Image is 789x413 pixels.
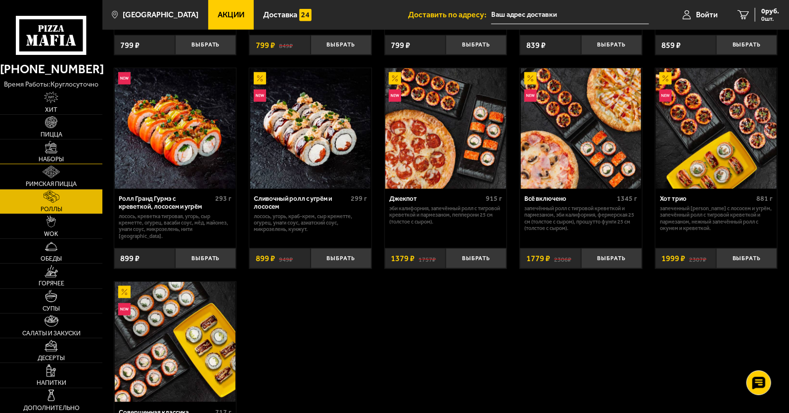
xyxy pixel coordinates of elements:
[45,107,57,113] span: Хит
[690,254,707,263] s: 2307 ₽
[22,330,81,337] span: Салаты и закуски
[123,11,199,19] span: [GEOGRAPHIC_DATA]
[311,35,371,55] button: Выбрать
[215,194,232,203] span: 293 г
[39,156,64,163] span: Наборы
[38,355,65,362] span: Десерты
[311,248,371,269] button: Выбрать
[249,68,371,188] a: АкционныйНовинкаСливочный ролл с угрём и лососем
[175,35,236,55] button: Выбрать
[526,254,550,263] span: 1779 ₽
[696,11,718,19] span: Войти
[41,206,62,213] span: Роллы
[524,72,537,85] img: Акционный
[391,41,410,49] span: 799 ₽
[716,35,777,55] button: Выбрать
[391,254,415,263] span: 1379 ₽
[446,248,507,269] button: Выбрать
[659,90,672,102] img: Новинка
[254,195,348,211] div: Сливочный ролл с угрём и лососем
[526,41,546,49] span: 839 ₽
[41,256,62,262] span: Обеды
[655,68,778,188] a: АкционныйНовинкаХот трио
[118,72,131,85] img: Новинка
[114,68,236,188] a: НовинкаРолл Гранд Гурмэ с креветкой, лососем и угрём
[119,213,232,239] p: лосось, креветка тигровая, угорь, Сыр креметте, огурец, васаби соус, мёд, майонез, унаги соус, ми...
[254,72,266,85] img: Акционный
[263,11,297,19] span: Доставка
[120,41,139,49] span: 799 ₽
[524,195,614,203] div: Всё включено
[23,405,80,412] span: Дополнительно
[119,195,213,211] div: Ролл Гранд Гурмэ с креветкой, лососем и угрём
[118,303,131,316] img: Новинка
[115,282,235,402] img: Совершенная классика
[486,194,502,203] span: 915 г
[716,248,777,269] button: Выбрать
[521,68,641,188] img: Всё включено
[385,68,507,188] a: АкционныйНовинкаДжекпот
[389,205,502,225] p: Эби Калифорния, Запечённый ролл с тигровой креветкой и пармезаном, Пепперони 25 см (толстое с сыр...
[39,280,64,287] span: Горячее
[41,132,62,138] span: Пицца
[491,6,649,24] input: Ваш адрес доставки
[554,254,571,263] s: 2306 ₽
[617,194,638,203] span: 1345 г
[175,248,236,269] button: Выбрать
[656,68,776,188] img: Хот трио
[279,254,293,263] s: 949 ₽
[37,380,66,386] span: Напитки
[524,90,537,102] img: Новинка
[218,11,244,19] span: Акции
[756,194,773,203] span: 881 г
[660,205,773,231] p: Запеченный [PERSON_NAME] с лососем и угрём, Запечённый ролл с тигровой креветкой и пармезаном, Не...
[115,68,235,188] img: Ролл Гранд Гурмэ с креветкой, лососем и угрём
[44,231,58,237] span: WOK
[254,90,266,102] img: Новинка
[256,254,275,263] span: 899 ₽
[761,16,779,22] span: 0 шт.
[524,205,637,231] p: Запечённый ролл с тигровой креветкой и пармезаном, Эби Калифорния, Фермерская 25 см (толстое с сы...
[520,68,642,188] a: АкционныйНовинкаВсё включено
[256,41,275,49] span: 799 ₽
[279,41,293,49] s: 849 ₽
[120,254,139,263] span: 899 ₽
[118,286,131,298] img: Акционный
[385,68,506,188] img: Джекпот
[114,282,236,402] a: АкционныйНовинкаСовершенная классика
[250,68,371,188] img: Сливочный ролл с угрём и лососем
[661,254,685,263] span: 1999 ₽
[761,8,779,15] span: 0 руб.
[299,9,312,21] img: 15daf4d41897b9f0e9f617042186c801.svg
[389,72,401,85] img: Акционный
[581,248,642,269] button: Выбрать
[26,181,77,187] span: Римская пицца
[254,213,367,233] p: лосось, угорь, краб-крем, Сыр креметте, огурец, унаги соус, азиатский соус, микрозелень, кунжут.
[408,11,491,19] span: Доставить по адресу:
[581,35,642,55] button: Выбрать
[43,306,60,312] span: Супы
[389,195,483,203] div: Джекпот
[389,90,401,102] img: Новинка
[419,254,436,263] s: 1757 ₽
[659,72,672,85] img: Акционный
[660,195,754,203] div: Хот трио
[351,194,367,203] span: 299 г
[446,35,507,55] button: Выбрать
[661,41,681,49] span: 859 ₽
